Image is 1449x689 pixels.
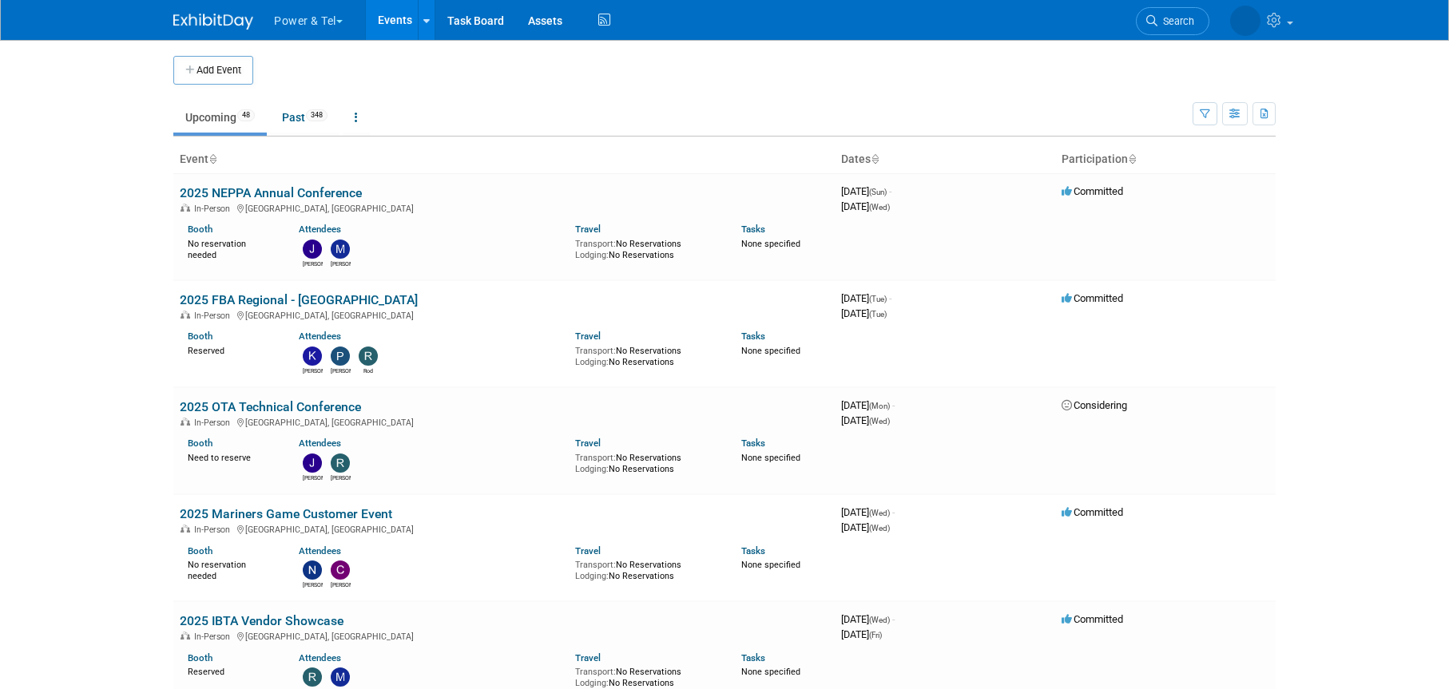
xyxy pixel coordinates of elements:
[306,109,328,121] span: 348
[359,366,379,375] div: Rod Philp
[180,629,828,642] div: [GEOGRAPHIC_DATA], [GEOGRAPHIC_DATA]
[741,224,765,235] a: Tasks
[180,201,828,214] div: [GEOGRAPHIC_DATA], [GEOGRAPHIC_DATA]
[841,613,895,625] span: [DATE]
[1055,146,1276,173] th: Participation
[575,652,601,663] a: Travel
[180,185,362,200] a: 2025 NEPPA Annual Conference
[575,224,601,235] a: Travel
[575,239,616,249] span: Transport:
[331,346,350,366] img: Paul Beit
[331,240,350,259] img: Michael Mackeben
[575,236,717,260] div: No Reservations No Reservations
[741,453,800,463] span: None specified
[331,580,351,589] div: Chad Smith
[188,224,212,235] a: Booth
[1157,15,1194,27] span: Search
[869,203,890,212] span: (Wed)
[869,509,890,517] span: (Wed)
[892,613,895,625] span: -
[180,506,392,521] a: 2025 Mariners Game Customer Event
[359,346,378,366] img: Rod Philp
[180,613,343,628] a: 2025 IBTA Vendor Showcase
[1062,292,1123,304] span: Committed
[575,343,717,367] div: No Reservations No Reservations
[181,632,190,640] img: In-Person Event
[299,224,341,235] a: Attendees
[575,663,717,688] div: No Reservations No Reservations
[303,240,322,259] img: John Gautieri
[575,250,609,260] span: Lodging:
[188,663,275,678] div: Reserved
[841,200,890,212] span: [DATE]
[575,545,601,556] a: Travel
[575,571,609,581] span: Lodging:
[331,453,350,473] img: Robert Zuzek
[741,331,765,342] a: Tasks
[1230,6,1260,36] img: Melissa Seibring
[181,204,190,212] img: In-Person Event
[835,146,1055,173] th: Dates
[188,236,275,260] div: No reservation needed
[188,449,275,464] div: Need to reserve
[188,331,212,342] a: Booth
[303,560,322,580] img: Nate Derbyshire
[181,418,190,426] img: In-Person Event
[1062,399,1127,411] span: Considering
[1062,185,1123,197] span: Committed
[741,346,800,356] span: None specified
[180,399,361,414] a: 2025 OTA Technical Conference
[299,438,341,449] a: Attendees
[173,56,253,85] button: Add Event
[869,417,890,426] span: (Wed)
[173,102,267,133] a: Upcoming48
[188,556,275,581] div: No reservation needed
[303,473,323,482] div: Judd Bartley
[194,311,235,321] span: In-Person
[181,311,190,319] img: In-Person Event
[892,506,895,518] span: -
[188,343,275,357] div: Reserved
[299,331,341,342] a: Attendees
[741,239,800,249] span: None specified
[299,545,341,556] a: Attendees
[575,357,609,367] span: Lodging:
[889,292,891,304] span: -
[575,556,717,581] div: No Reservations No Reservations
[841,506,895,518] span: [DATE]
[331,366,351,375] div: Paul Beit
[841,292,891,304] span: [DATE]
[575,464,609,474] span: Lodging:
[303,346,322,366] img: Kevin Wilkes
[299,652,341,663] a: Attendees
[194,525,235,535] span: In-Person
[173,146,835,173] th: Event
[237,109,255,121] span: 48
[741,652,765,663] a: Tasks
[303,580,323,589] div: Nate Derbyshire
[208,152,216,165] a: Sort by Event Name
[331,473,351,482] div: Robert Zuzek
[741,667,800,677] span: None specified
[331,560,350,580] img: Chad Smith
[869,310,887,319] span: (Tue)
[303,667,322,687] img: Ron Rafalzik
[575,449,717,474] div: No Reservations No Reservations
[1128,152,1136,165] a: Sort by Participation Type
[575,667,616,677] span: Transport:
[173,14,253,30] img: ExhibitDay
[841,185,891,197] span: [DATE]
[841,307,887,319] span: [DATE]
[194,204,235,214] span: In-Person
[303,259,323,268] div: John Gautieri
[575,331,601,342] a: Travel
[180,292,418,307] a: 2025 FBA Regional - [GEOGRAPHIC_DATA]
[741,560,800,570] span: None specified
[188,438,212,449] a: Booth
[841,399,895,411] span: [DATE]
[575,453,616,463] span: Transport:
[194,632,235,642] span: In-Person
[270,102,339,133] a: Past348
[194,418,235,428] span: In-Person
[1136,7,1209,35] a: Search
